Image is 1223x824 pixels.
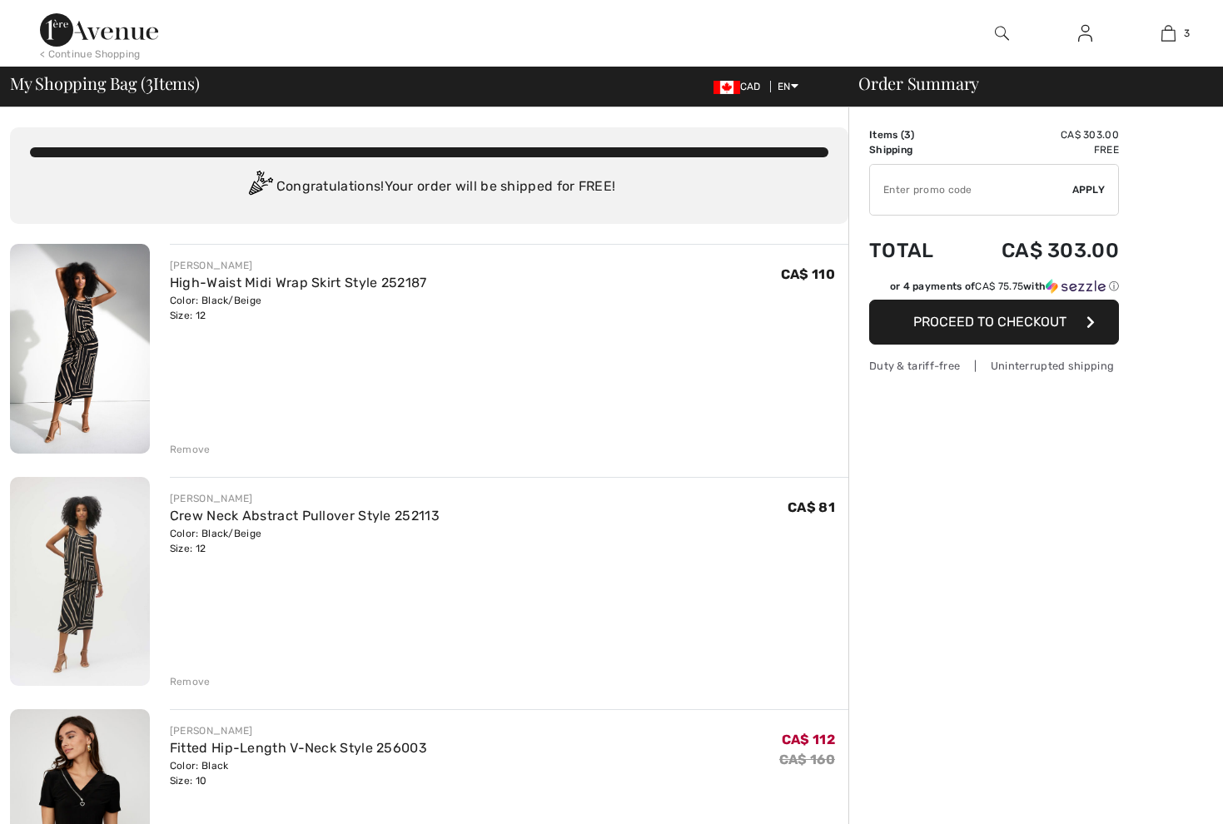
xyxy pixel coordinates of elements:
[870,165,1072,215] input: Promo code
[1072,182,1106,197] span: Apply
[170,740,427,756] a: Fitted Hip-Length V-Neck Style 256003
[957,222,1119,279] td: CA$ 303.00
[975,280,1023,292] span: CA$ 75.75
[778,81,798,92] span: EN
[170,491,440,506] div: [PERSON_NAME]
[170,758,427,788] div: Color: Black Size: 10
[904,129,911,141] span: 3
[869,300,1119,345] button: Proceed to Checkout
[713,81,768,92] span: CAD
[10,477,150,686] img: Crew Neck Abstract Pullover Style 252113
[170,258,427,273] div: [PERSON_NAME]
[170,674,211,689] div: Remove
[170,442,211,457] div: Remove
[782,732,835,747] span: CA$ 112
[1184,26,1190,41] span: 3
[913,314,1066,330] span: Proceed to Checkout
[781,266,835,282] span: CA$ 110
[1161,23,1176,43] img: My Bag
[713,81,740,94] img: Canadian Dollar
[869,142,957,157] td: Shipping
[957,127,1119,142] td: CA$ 303.00
[869,358,1119,374] div: Duty & tariff-free | Uninterrupted shipping
[170,723,427,738] div: [PERSON_NAME]
[170,508,440,524] a: Crew Neck Abstract Pullover Style 252113
[170,526,440,556] div: Color: Black/Beige Size: 12
[957,142,1119,157] td: Free
[170,293,427,323] div: Color: Black/Beige Size: 12
[10,75,200,92] span: My Shopping Bag ( Items)
[10,244,150,454] img: High-Waist Midi Wrap Skirt Style 252187
[1078,23,1092,43] img: My Info
[1127,23,1209,43] a: 3
[40,47,141,62] div: < Continue Shopping
[890,279,1119,294] div: or 4 payments of with
[869,279,1119,300] div: or 4 payments ofCA$ 75.75withSezzle Click to learn more about Sezzle
[243,171,276,204] img: Congratulation2.svg
[1065,23,1106,44] a: Sign In
[838,75,1213,92] div: Order Summary
[146,71,153,92] span: 3
[1046,279,1106,294] img: Sezzle
[995,23,1009,43] img: search the website
[869,222,957,279] td: Total
[170,275,427,290] a: High-Waist Midi Wrap Skirt Style 252187
[788,499,835,515] span: CA$ 81
[869,127,957,142] td: Items ( )
[40,13,158,47] img: 1ère Avenue
[30,171,828,204] div: Congratulations! Your order will be shipped for FREE!
[779,752,835,767] s: CA$ 160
